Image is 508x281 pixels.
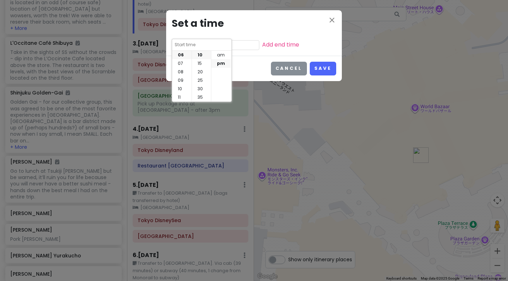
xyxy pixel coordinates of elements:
[192,93,211,102] li: 35
[192,76,211,85] li: 25
[172,76,192,85] li: 09
[174,41,229,48] input: Start time
[262,41,299,49] a: Add end time
[192,51,211,59] li: 10
[211,51,231,59] li: am
[172,68,192,76] li: 08
[328,16,336,26] button: Close
[172,59,192,68] li: 07
[310,62,336,75] button: Save
[172,16,336,32] h3: Set a time
[328,16,336,24] i: close
[172,93,192,102] li: 11
[211,59,231,68] li: pm
[271,62,307,75] button: Cancel
[172,51,192,59] li: 06
[192,85,211,93] li: 30
[192,68,211,76] li: 20
[172,85,192,93] li: 10
[192,59,211,68] li: 15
